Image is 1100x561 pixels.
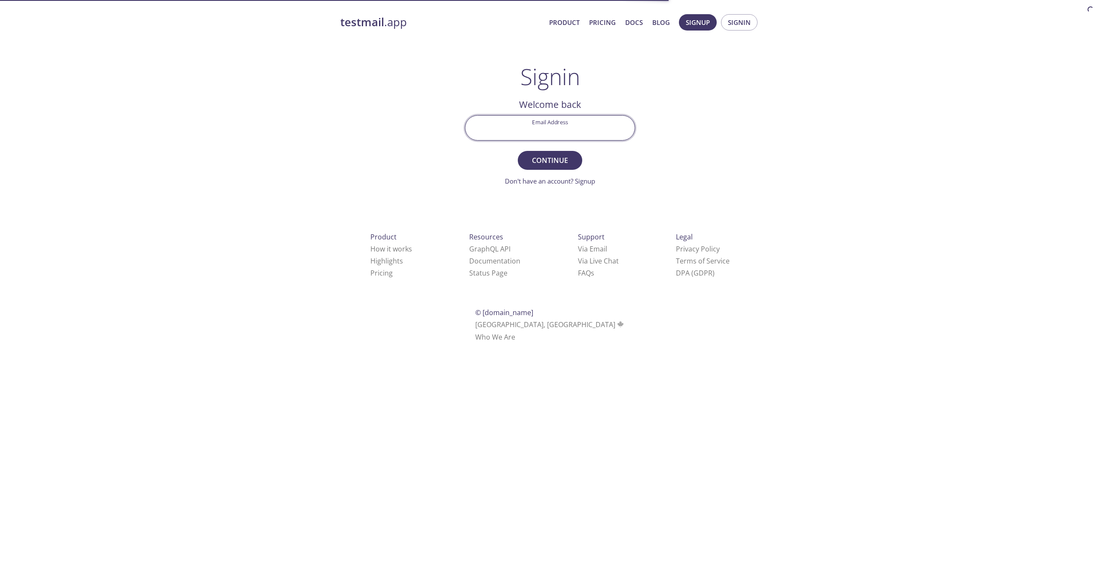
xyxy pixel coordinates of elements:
[370,232,397,242] span: Product
[578,244,607,254] a: Via Email
[676,268,715,278] a: DPA (GDPR)
[475,320,625,329] span: [GEOGRAPHIC_DATA], [GEOGRAPHIC_DATA]
[591,268,594,278] span: s
[469,256,520,266] a: Documentation
[589,17,616,28] a: Pricing
[340,15,542,30] a: testmail.app
[475,332,515,342] a: Who We Are
[465,97,635,112] h2: Welcome back
[475,308,533,317] span: © [DOMAIN_NAME]
[578,268,594,278] a: FAQ
[527,154,573,166] span: Continue
[340,15,384,30] strong: testmail
[625,17,643,28] a: Docs
[728,17,751,28] span: Signin
[549,17,580,28] a: Product
[578,232,605,242] span: Support
[370,256,403,266] a: Highlights
[370,244,412,254] a: How it works
[370,268,393,278] a: Pricing
[686,17,710,28] span: Signup
[469,268,507,278] a: Status Page
[679,14,717,31] button: Signup
[652,17,670,28] a: Blog
[469,244,510,254] a: GraphQL API
[676,256,730,266] a: Terms of Service
[505,177,595,185] a: Don't have an account? Signup
[520,64,580,89] h1: Signin
[676,232,693,242] span: Legal
[676,244,720,254] a: Privacy Policy
[578,256,619,266] a: Via Live Chat
[518,151,582,170] button: Continue
[469,232,503,242] span: Resources
[721,14,758,31] button: Signin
